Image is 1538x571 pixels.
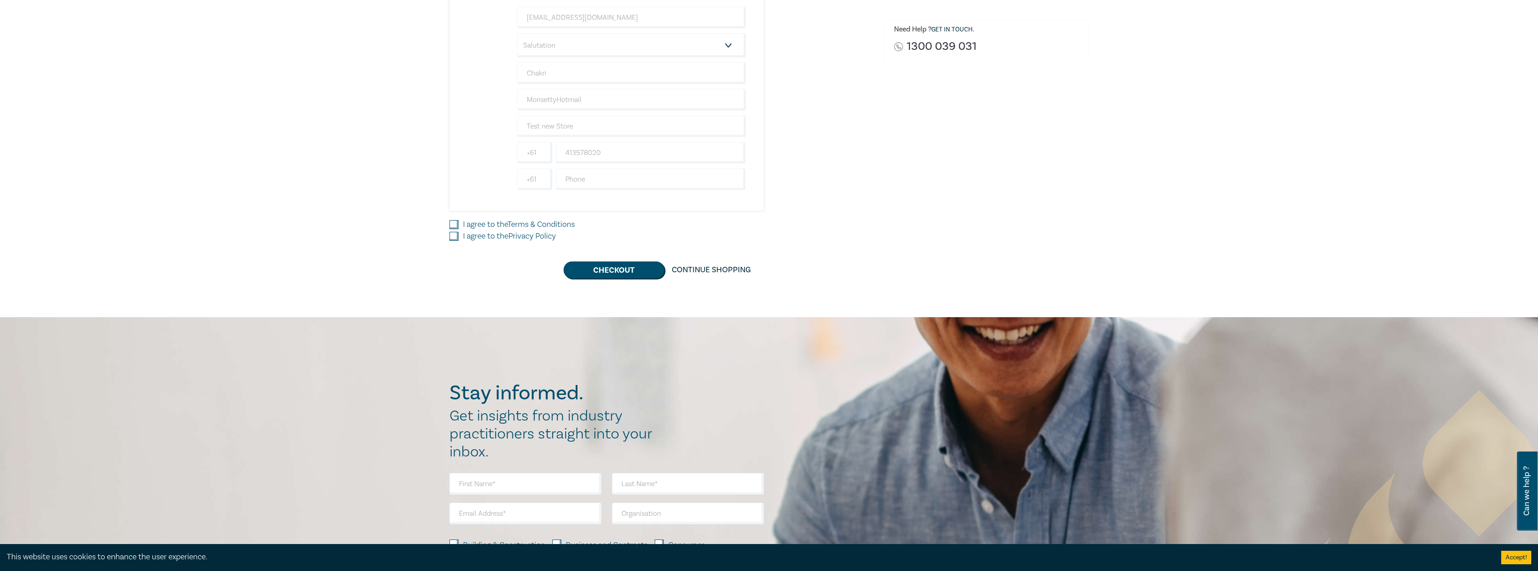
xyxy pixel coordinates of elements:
button: Checkout [564,261,665,279]
input: First Name* [450,473,601,495]
input: Phone [556,168,746,190]
button: Accept cookies [1501,551,1531,564]
a: Continue Shopping [665,261,758,279]
label: I agree to the [463,230,556,242]
input: +61 [517,168,552,190]
span: Can we help ? [1522,457,1531,525]
input: Email Address* [450,503,601,524]
input: Organisation [612,503,764,524]
h6: Need Help ? . [894,25,1082,34]
input: First Name* [517,62,746,84]
a: 1300 039 031 [907,40,977,53]
input: Mobile* [556,142,746,164]
a: Privacy Policy [508,231,556,241]
label: Building & Construction [463,540,545,551]
label: I agree to the [463,219,575,230]
input: Company [517,115,746,137]
h2: Get insights from industry practitioners straight into your inbox. [450,407,661,461]
label: Consumer [668,540,704,551]
input: Last Name* [517,89,746,111]
h2: Stay informed. [450,381,661,405]
a: Get in touch [931,26,973,34]
input: +61 [517,142,552,164]
div: This website uses cookies to enhance the user experience. [7,551,1488,563]
input: Attendee Email* [517,7,746,28]
a: Terms & Conditions [507,219,575,230]
label: Business and Contracts [566,540,648,551]
input: Last Name* [612,473,764,495]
